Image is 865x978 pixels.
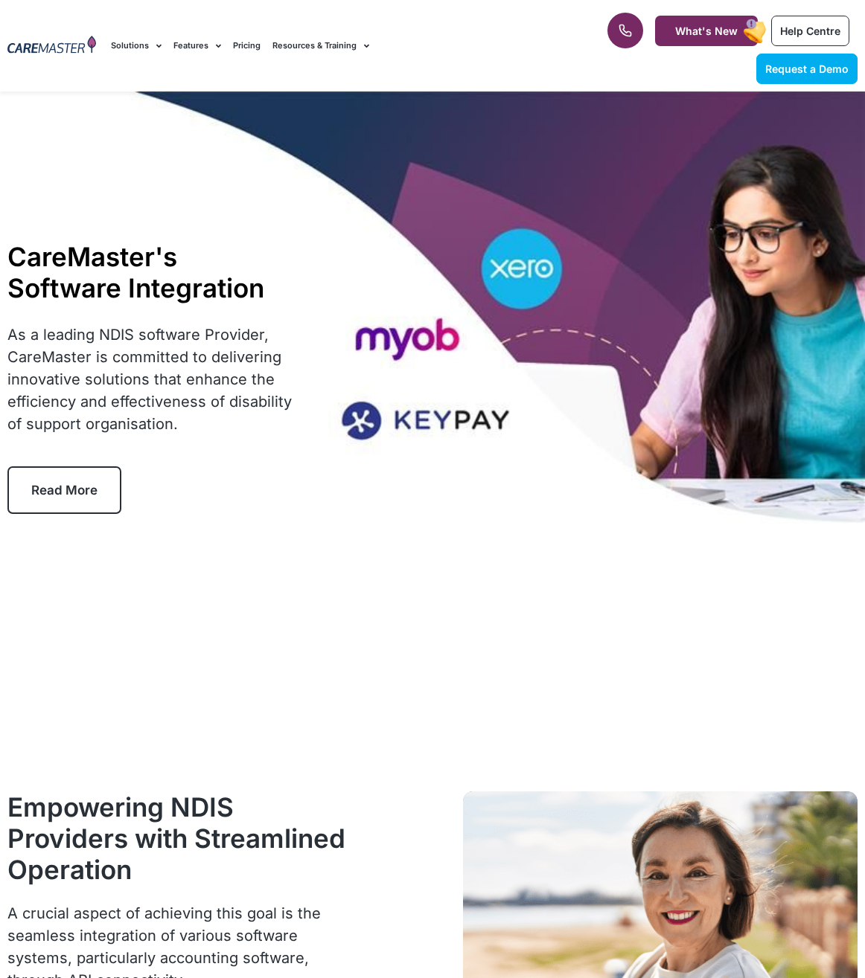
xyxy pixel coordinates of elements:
a: Read More [7,466,121,514]
img: CareMaster Logo [7,36,96,55]
a: Solutions [111,21,162,71]
span: Help Centre [780,25,840,37]
a: What's New [655,16,758,46]
a: Resources & Training [272,21,369,71]
a: Pricing [233,21,261,71]
nav: Menu [111,21,552,71]
p: As a leading NDIS software Provider, CareMaster is committed to delivering innovative solutions t... [7,324,296,435]
h2: Empowering NDIS Providers with Streamlined Operation [7,791,350,885]
a: Help Centre [771,16,849,46]
h1: CareMaster's Software Integration [7,241,296,303]
a: Features [173,21,221,71]
span: What's New [675,25,738,37]
span: Read More [31,483,98,498]
a: Request a Demo [756,54,858,84]
span: Request a Demo [765,62,849,75]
